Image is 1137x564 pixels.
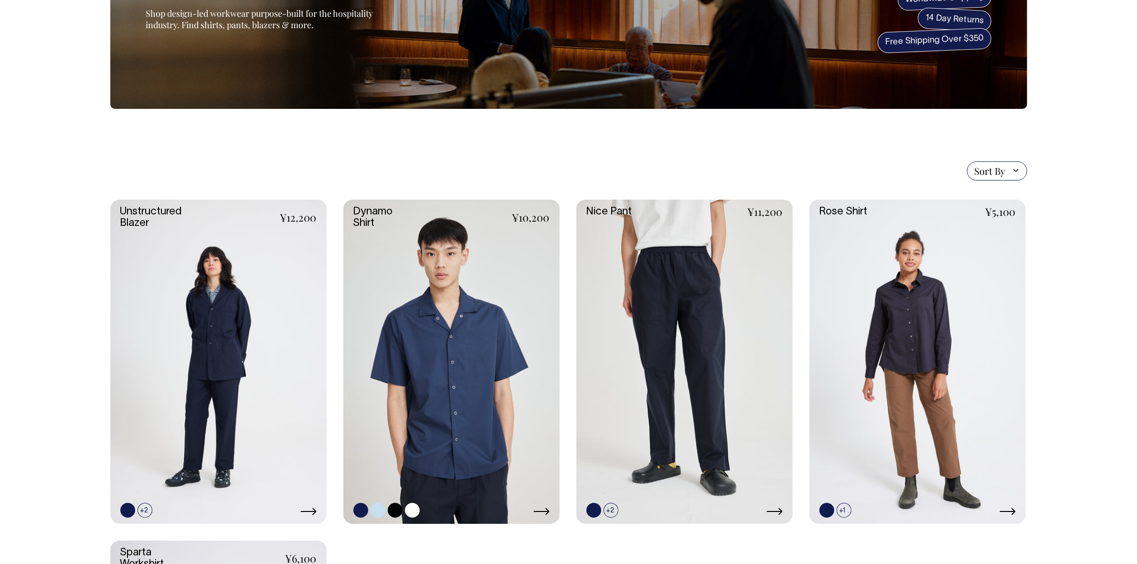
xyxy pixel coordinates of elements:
[837,503,851,518] span: +1
[877,28,992,53] span: Free Shipping Over $350
[138,503,152,518] span: +2
[975,165,1006,177] span: Sort By
[917,7,991,32] span: 14 Day Returns
[604,503,618,518] span: +2
[146,8,373,31] span: Shop design-led workwear purpose-built for the hospitality industry. Find shirts, pants, blazers ...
